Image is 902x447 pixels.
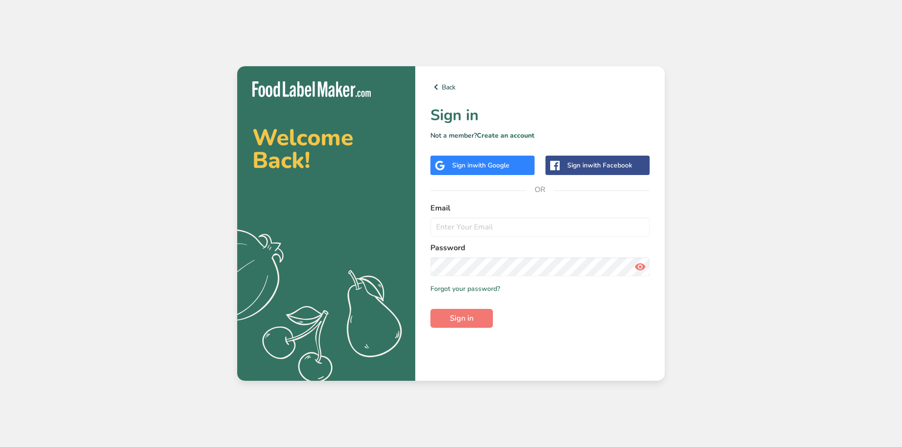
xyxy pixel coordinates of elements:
span: with Facebook [588,161,632,170]
label: Email [430,202,650,214]
label: Password [430,242,650,254]
h2: Welcome Back! [252,126,400,172]
span: OR [526,175,554,204]
div: Sign in [567,160,632,170]
a: Create an account [477,131,535,140]
a: Forgot your password? [430,284,500,294]
img: Food Label Maker [252,81,371,97]
span: Sign in [450,313,473,324]
a: Back [430,81,650,93]
span: with Google [473,161,509,170]
div: Sign in [452,160,509,170]
p: Not a member? [430,131,650,140]
h1: Sign in [430,104,650,127]
button: Sign in [430,309,493,328]
input: Enter Your Email [430,218,650,237]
